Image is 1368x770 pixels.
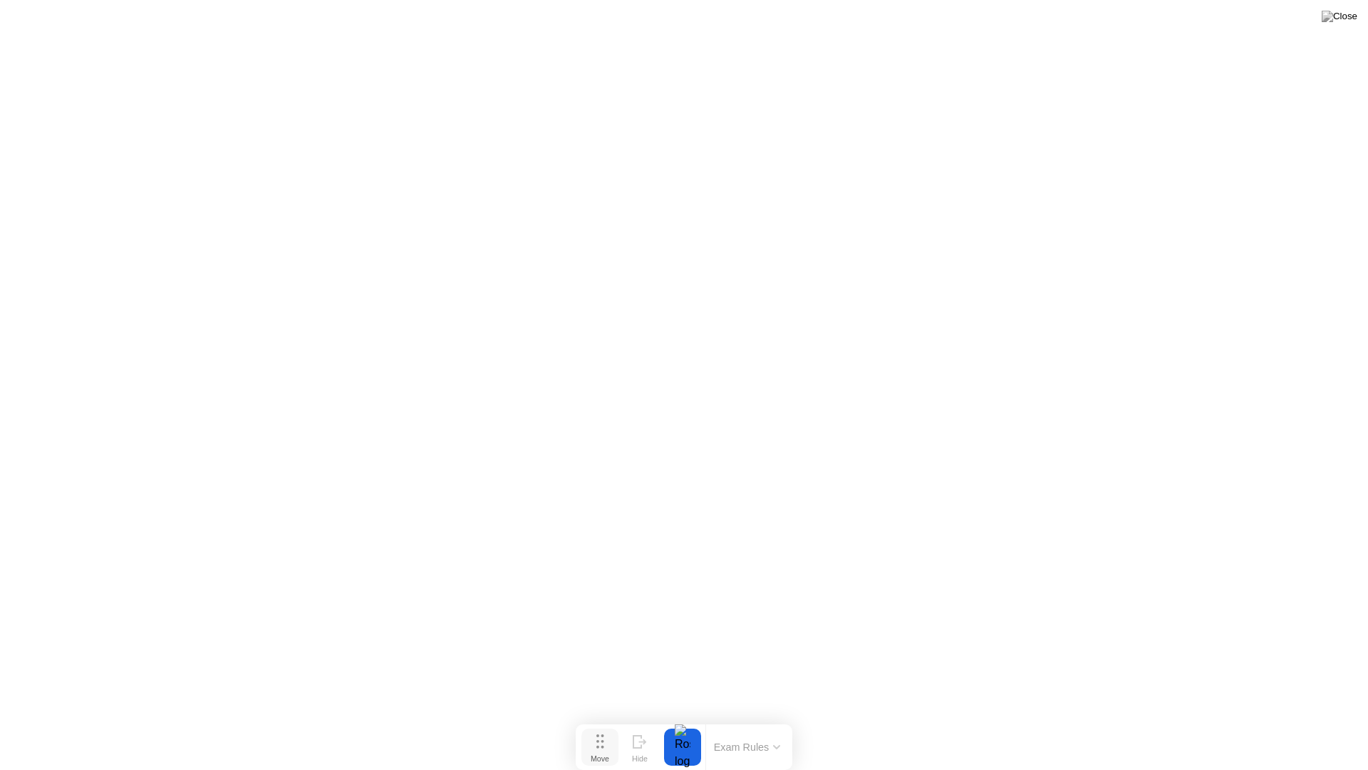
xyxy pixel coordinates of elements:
button: Exam Rules [710,741,785,754]
button: Move [581,729,618,766]
img: Close [1322,11,1357,22]
div: Hide [632,754,648,763]
button: Hide [621,729,658,766]
div: Move [591,754,609,763]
